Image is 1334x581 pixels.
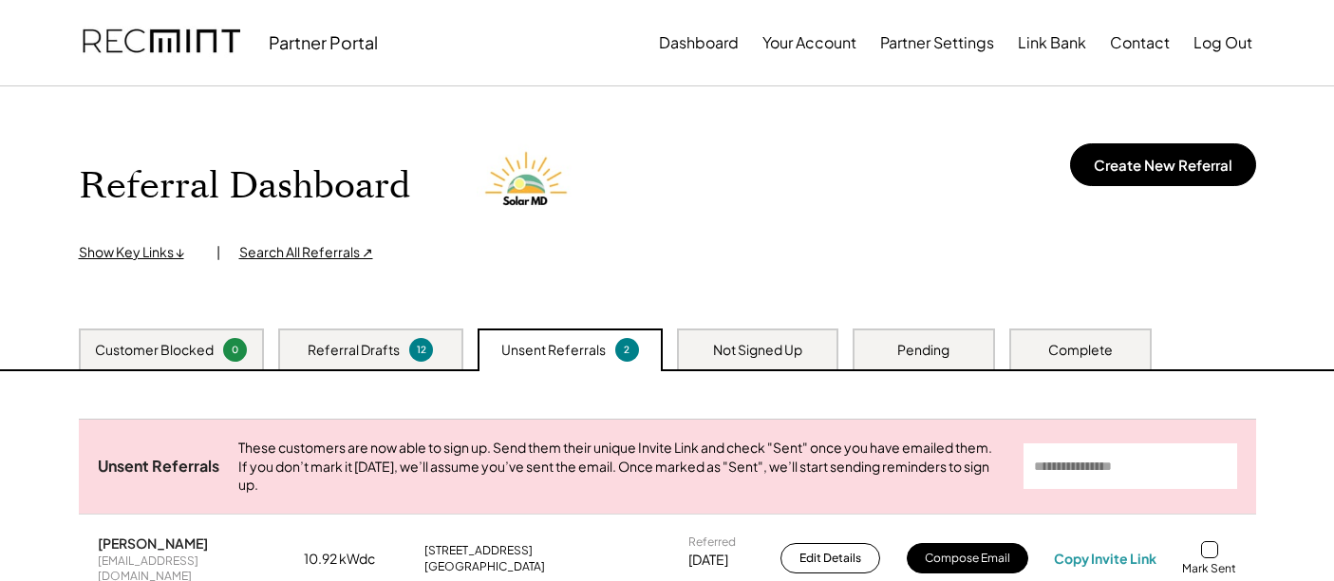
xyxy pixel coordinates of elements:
[688,534,736,550] div: Referred
[226,343,244,357] div: 0
[308,341,400,360] div: Referral Drafts
[424,559,545,574] div: [GEOGRAPHIC_DATA]
[880,24,994,62] button: Partner Settings
[239,243,373,262] div: Search All Referrals ↗
[1070,143,1256,186] button: Create New Referral
[83,10,240,75] img: recmint-logotype%403x.png
[98,457,219,477] div: Unsent Referrals
[780,543,880,573] button: Edit Details
[79,164,410,209] h1: Referral Dashboard
[1054,550,1156,567] div: Copy Invite Link
[1110,24,1170,62] button: Contact
[477,134,581,238] img: Solar%20MD%20LOgo.png
[688,551,728,570] div: [DATE]
[1048,341,1113,360] div: Complete
[1018,24,1086,62] button: Link Bank
[618,343,636,357] div: 2
[897,341,949,360] div: Pending
[424,543,533,558] div: [STREET_ADDRESS]
[269,31,378,53] div: Partner Portal
[501,341,606,360] div: Unsent Referrals
[907,543,1028,573] button: Compose Email
[238,439,1005,495] div: These customers are now able to sign up. Send them their unique Invite Link and check "Sent" once...
[1182,561,1236,576] div: Mark Sent
[659,24,739,62] button: Dashboard
[95,341,214,360] div: Customer Blocked
[98,534,208,552] div: [PERSON_NAME]
[216,243,220,262] div: |
[1193,24,1252,62] button: Log Out
[304,550,399,569] div: 10.92 kWdc
[412,343,430,357] div: 12
[762,24,856,62] button: Your Account
[713,341,802,360] div: Not Signed Up
[79,243,197,262] div: Show Key Links ↓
